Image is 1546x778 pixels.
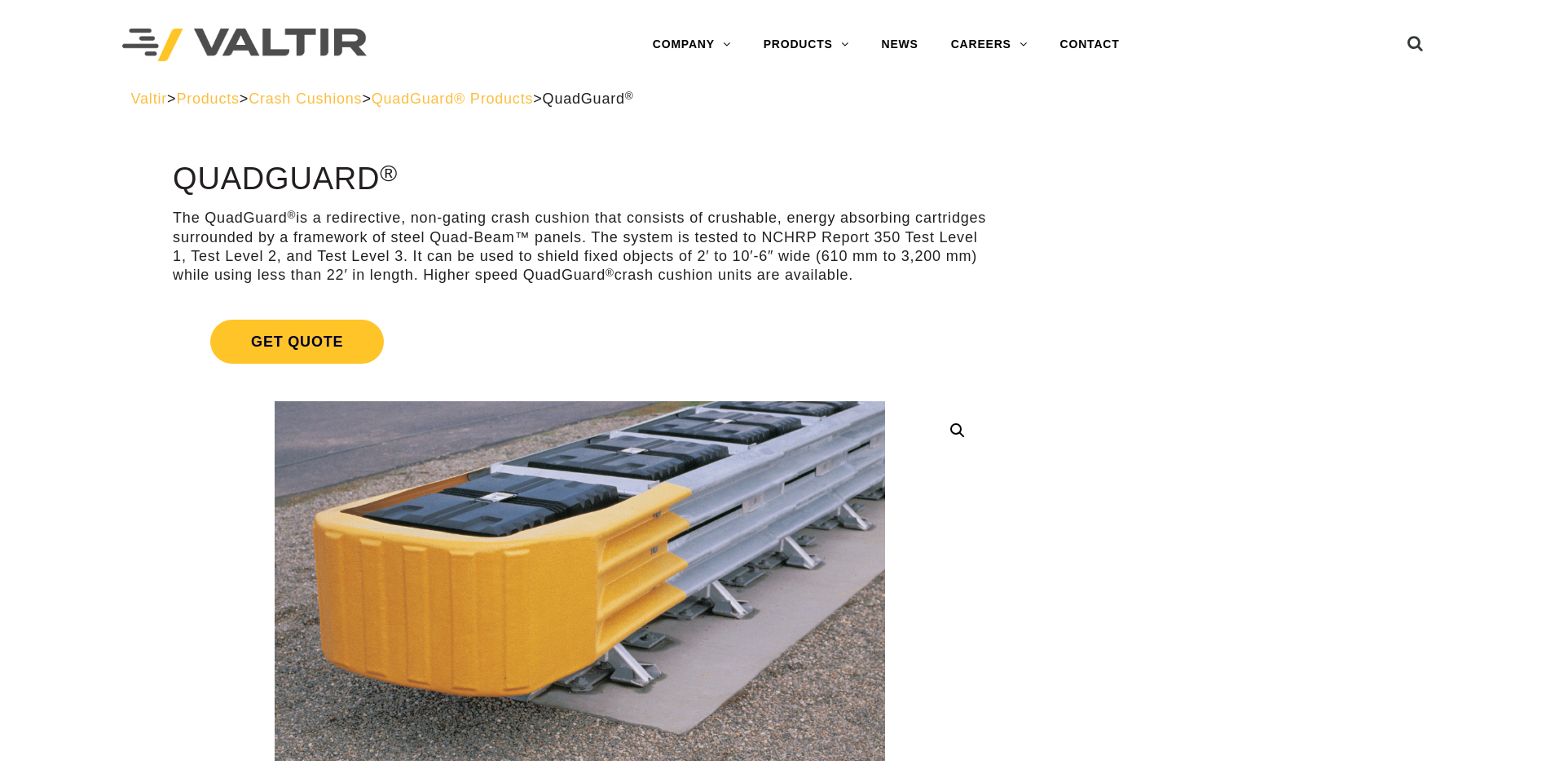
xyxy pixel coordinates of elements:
p: The QuadGuard is a redirective, non-gating crash cushion that consists of crushable, energy absor... [173,209,987,285]
a: QuadGuard® Products [372,91,534,107]
a: CONTACT [1044,29,1136,61]
span: QuadGuard [543,91,634,107]
span: Get Quote [210,320,384,364]
sup: ® [380,160,398,186]
a: Products [176,91,239,107]
sup: ® [625,90,634,102]
div: > > > > [131,90,1416,108]
a: PRODUCTS [747,29,865,61]
a: Valtir [131,91,167,107]
a: Crash Cushions [249,91,362,107]
sup: ® [606,267,614,279]
h1: QuadGuard [173,162,987,197]
a: NEWS [865,29,935,61]
sup: ® [288,209,297,221]
img: Valtir [122,29,367,62]
a: CAREERS [935,29,1044,61]
a: Get Quote [173,300,987,383]
a: COMPANY [636,29,747,61]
